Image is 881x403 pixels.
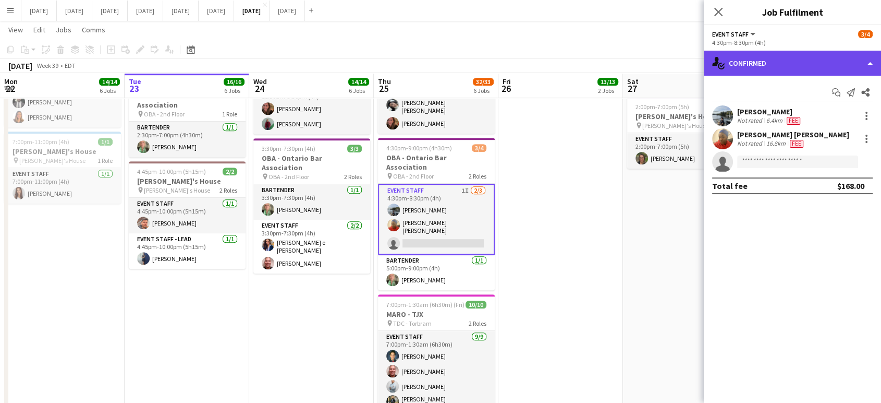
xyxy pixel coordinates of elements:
span: 2/2 [223,168,237,175]
span: Sat [627,77,639,86]
app-card-role: Event Staff2/211:30am-3:30pm (4h)[PERSON_NAME][PERSON_NAME] [253,84,370,134]
div: EDT [65,62,76,69]
app-card-role: Event Staff2/23:30pm-7:30pm (4h)[PERSON_NAME] e [PERSON_NAME][PERSON_NAME] [253,220,370,274]
span: 3/3 [347,145,362,152]
div: Total fee [712,181,748,191]
span: 4:45pm-10:00pm (5h15m) [137,168,206,175]
button: Event Staff [712,30,757,38]
app-job-card: 4:30pm-9:00pm (4h30m)3/4OBA - Ontario Bar Association OBA - 2nd Floor2 RolesEvent Staff1I2/34:30p... [378,138,495,290]
div: Not rated [737,139,764,148]
span: 1/1 [98,138,113,146]
h3: OBA - Ontario Bar Association [129,91,246,110]
span: 1 Role [97,157,113,164]
span: Fri [503,77,511,86]
a: Jobs [52,23,76,37]
span: 10/10 [466,301,486,309]
div: 6 Jobs [349,87,369,94]
a: Edit [29,23,50,37]
div: 2 Jobs [598,87,618,94]
div: Crew has different fees then in role [788,139,805,148]
span: OBA - 2nd Floor [144,110,185,118]
div: [PERSON_NAME] [PERSON_NAME] [737,130,849,139]
span: 2 Roles [344,173,362,181]
div: 6 Jobs [100,87,119,94]
div: $168.00 [837,181,864,191]
span: 32/33 [473,78,494,86]
button: [DATE] [92,1,128,21]
app-card-role: Bartender1/12:30pm-7:00pm (4h30m)[PERSON_NAME] [129,122,246,157]
h3: [PERSON_NAME]'s House [129,176,246,186]
span: Comms [82,25,105,34]
span: 2 Roles [469,172,486,180]
span: [PERSON_NAME]'s House [144,186,210,194]
button: [DATE] [163,1,199,21]
span: Jobs [56,25,71,34]
app-card-role: Event Staff1/14:45pm-10:00pm (5h15m)[PERSON_NAME] [129,198,246,233]
span: 25 [376,82,391,94]
app-card-role: Event Staff1/17:00pm-11:00pm (4h)[PERSON_NAME] [4,168,121,204]
app-job-card: 7:00pm-11:00pm (4h)1/1[PERSON_NAME]'s House [PERSON_NAME]'s House1 RoleEvent Staff1/17:00pm-11:00... [4,132,121,204]
span: OBA - 2nd Floor [268,173,309,181]
span: 24 [252,82,267,94]
span: 26 [501,82,511,94]
h3: OBA - Ontario Bar Association [253,153,370,172]
span: 16/16 [224,78,244,86]
app-card-role: Event Staff1I2/34:30pm-8:30pm (4h)[PERSON_NAME][PERSON_NAME] [PERSON_NAME] [378,184,495,255]
div: Confirmed [704,51,881,76]
span: View [8,25,23,34]
span: 2 Roles [469,319,486,327]
app-job-card: 2:00pm-7:00pm (5h)1/1[PERSON_NAME]'s House [PERSON_NAME]'s House1 RoleEvent Staff1/12:00pm-7:00pm... [627,97,744,169]
span: 2 Roles [219,186,237,194]
span: [PERSON_NAME]'s House [642,122,708,129]
span: 23 [127,82,141,94]
span: Week 39 [34,62,60,69]
app-card-role: Daily Staff2/28:00am-4:30pm (8h30m)[PERSON_NAME] [PERSON_NAME][PERSON_NAME] [378,80,495,134]
a: Comms [78,23,109,37]
div: Crew has different fees then in role [785,116,802,125]
span: 1 Role [222,110,237,118]
h3: [PERSON_NAME]'s House [4,147,121,156]
app-job-card: 3:30pm-7:30pm (4h)3/3OBA - Ontario Bar Association OBA - 2nd Floor2 RolesBartender1/13:30pm-7:30p... [253,138,370,274]
app-card-role: Bartender1/13:30pm-7:30pm (4h)[PERSON_NAME] [253,184,370,220]
span: Fee [790,140,803,148]
h3: OBA - Ontario Bar Association [378,153,495,172]
span: 4:30pm-9:00pm (4h30m) [386,144,452,152]
a: View [4,23,27,37]
app-card-role: Event Staff - Lead1/14:45pm-10:00pm (5h15m)[PERSON_NAME] [129,233,246,269]
span: 14/14 [348,78,369,86]
button: [DATE] [199,1,234,21]
span: Wed [253,77,267,86]
span: 22 [3,82,18,94]
span: Tue [129,77,141,86]
span: Fee [787,117,800,125]
span: 3/4 [472,144,486,152]
span: 13/13 [597,78,618,86]
span: [PERSON_NAME]'s House [19,157,85,164]
span: Mon [4,77,18,86]
span: TDC - Torbram [393,319,432,327]
h3: MARO - TJX [378,310,495,319]
span: 14/14 [99,78,120,86]
app-card-role: Event Staff1/12:00pm-7:00pm (5h)[PERSON_NAME] [627,133,744,169]
button: [DATE] [270,1,305,21]
span: 27 [626,82,639,94]
button: [DATE] [234,1,270,21]
div: [DATE] [8,61,32,71]
button: [DATE] [21,1,57,21]
span: 3/4 [858,30,873,38]
div: 6.4km [764,116,785,125]
span: Edit [33,25,45,34]
button: [DATE] [128,1,163,21]
button: [DATE] [57,1,92,21]
div: 16.8km [764,139,788,148]
span: Event Staff [712,30,749,38]
span: 7:00pm-11:00pm (4h) [13,138,69,146]
app-card-role: Bartender1/15:00pm-9:00pm (4h)[PERSON_NAME] [378,255,495,290]
span: 3:30pm-7:30pm (4h) [262,145,315,152]
app-job-card: 2:30pm-7:00pm (4h30m)1/1OBA - Ontario Bar Association OBA - 2nd Floor1 RoleBartender1/12:30pm-7:0... [129,76,246,157]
